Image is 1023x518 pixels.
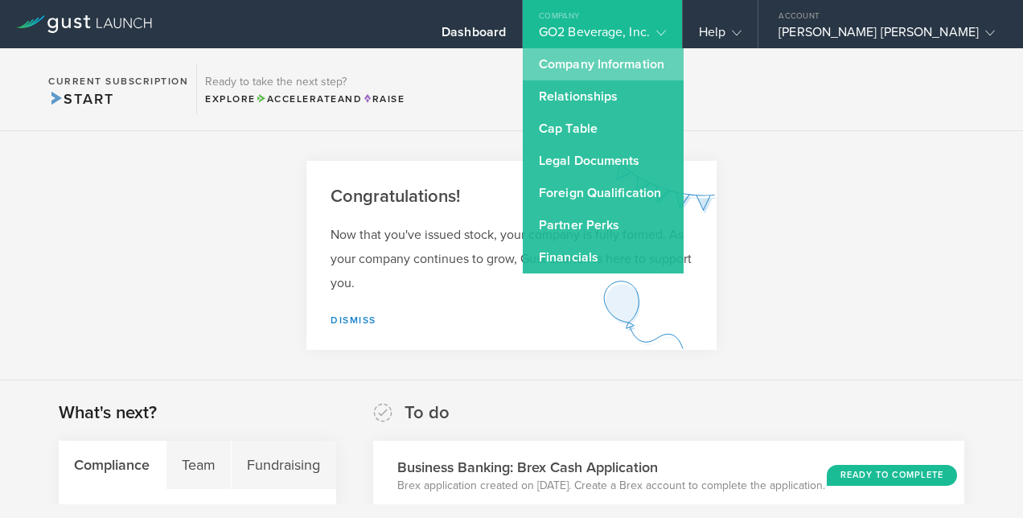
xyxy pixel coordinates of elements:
span: Accelerate [256,93,338,105]
div: Fundraising [232,441,336,489]
div: Ready to take the next step?ExploreAccelerateandRaise [196,64,413,114]
div: Compliance [59,441,166,489]
p: Now that you've issued stock, your company is fully formed. As your company continues to grow, Gu... [331,223,692,295]
span: Raise [362,93,405,105]
h2: To do [405,401,450,425]
div: Dashboard [442,24,506,48]
h3: Ready to take the next step? [205,76,405,88]
div: GO2 Beverage, Inc. [539,24,666,48]
span: Start [48,90,113,108]
h2: Current Subscription [48,76,188,86]
div: Explore [205,92,405,106]
div: Team [166,441,232,489]
div: Business Banking: Brex Cash ApplicationBrex application created on [DATE]. Create a Brex account ... [373,441,983,509]
div: Ready to Complete [827,465,957,486]
span: and [256,93,363,105]
h2: Congratulations! [331,185,692,208]
a: Dismiss [331,314,376,326]
p: Brex application created on [DATE]. Create a Brex account to complete the application. [397,478,825,494]
div: [PERSON_NAME] [PERSON_NAME] [779,24,995,48]
div: Help [699,24,742,48]
h2: What's next? [59,401,157,425]
h3: Business Banking: Brex Cash Application [397,457,825,478]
